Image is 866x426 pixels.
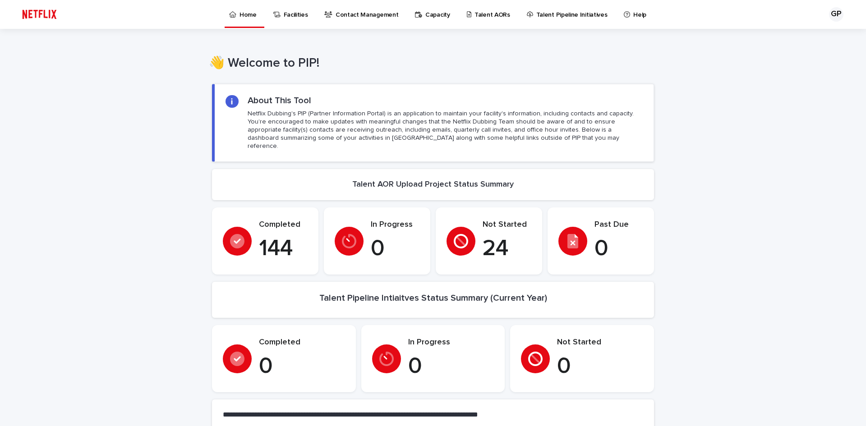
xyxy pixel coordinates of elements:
[408,353,494,380] p: 0
[209,56,651,71] h1: 👋 Welcome to PIP!
[248,110,643,151] p: Netflix Dubbing's PIP (Partner Information Portal) is an application to maintain your facility's ...
[829,7,843,22] div: GP
[259,220,308,230] p: Completed
[594,235,643,262] p: 0
[259,235,308,262] p: 144
[18,5,61,23] img: ifQbXi3ZQGMSEF7WDB7W
[371,235,419,262] p: 0
[483,220,531,230] p: Not Started
[557,353,643,380] p: 0
[248,95,311,106] h2: About This Tool
[259,353,345,380] p: 0
[483,235,531,262] p: 24
[557,338,643,348] p: Not Started
[371,220,419,230] p: In Progress
[408,338,494,348] p: In Progress
[319,293,547,303] h2: Talent Pipeline Intiaitves Status Summary (Current Year)
[259,338,345,348] p: Completed
[352,180,514,190] h2: Talent AOR Upload Project Status Summary
[594,220,643,230] p: Past Due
